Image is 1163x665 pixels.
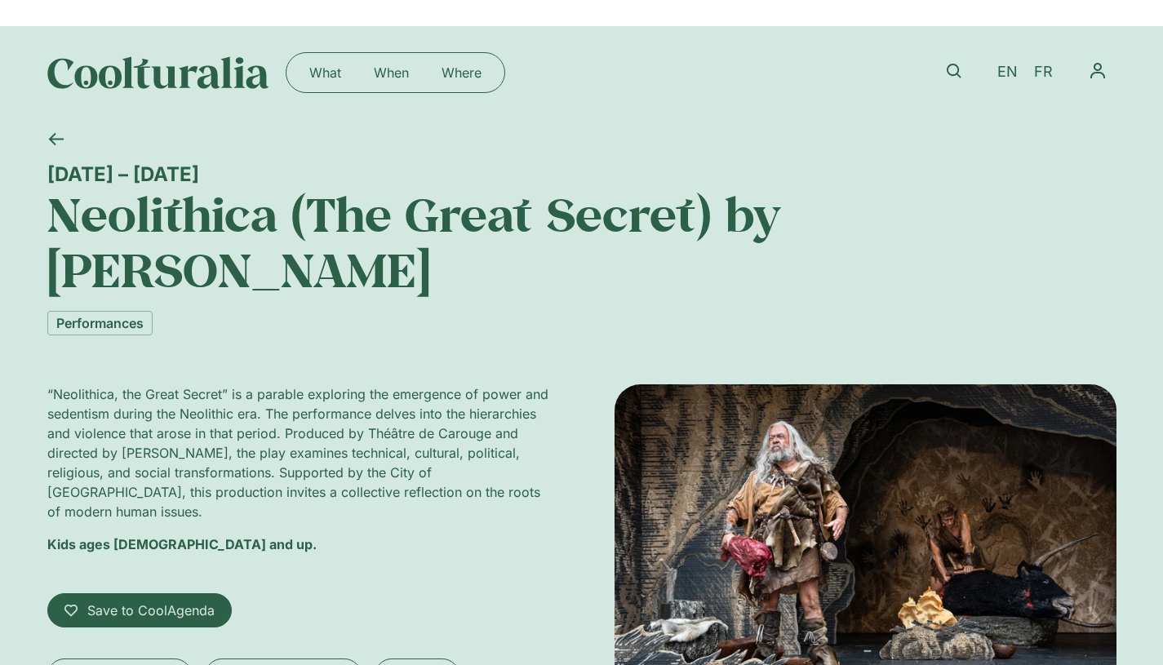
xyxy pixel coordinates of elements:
[1079,52,1116,90] button: Menu Toggle
[47,311,153,335] a: Performances
[47,593,232,627] a: Save to CoolAgenda
[87,601,215,620] span: Save to CoolAgenda
[47,384,549,521] p: “Neolithica, the Great Secret” is a parable exploring the emergence of power and sedentism during...
[989,60,1026,84] a: EN
[293,60,498,86] nav: Menu
[47,536,317,552] strong: Kids ages [DEMOGRAPHIC_DATA] and up.
[1026,60,1061,84] a: FR
[1034,64,1053,81] span: FR
[357,60,425,86] a: When
[1079,52,1116,90] nav: Menu
[293,60,357,86] a: What
[425,60,498,86] a: Where
[997,64,1018,81] span: EN
[47,162,1116,186] div: [DATE] – [DATE]
[47,186,1116,298] h1: Neolithica (The Great Secret) by [PERSON_NAME]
